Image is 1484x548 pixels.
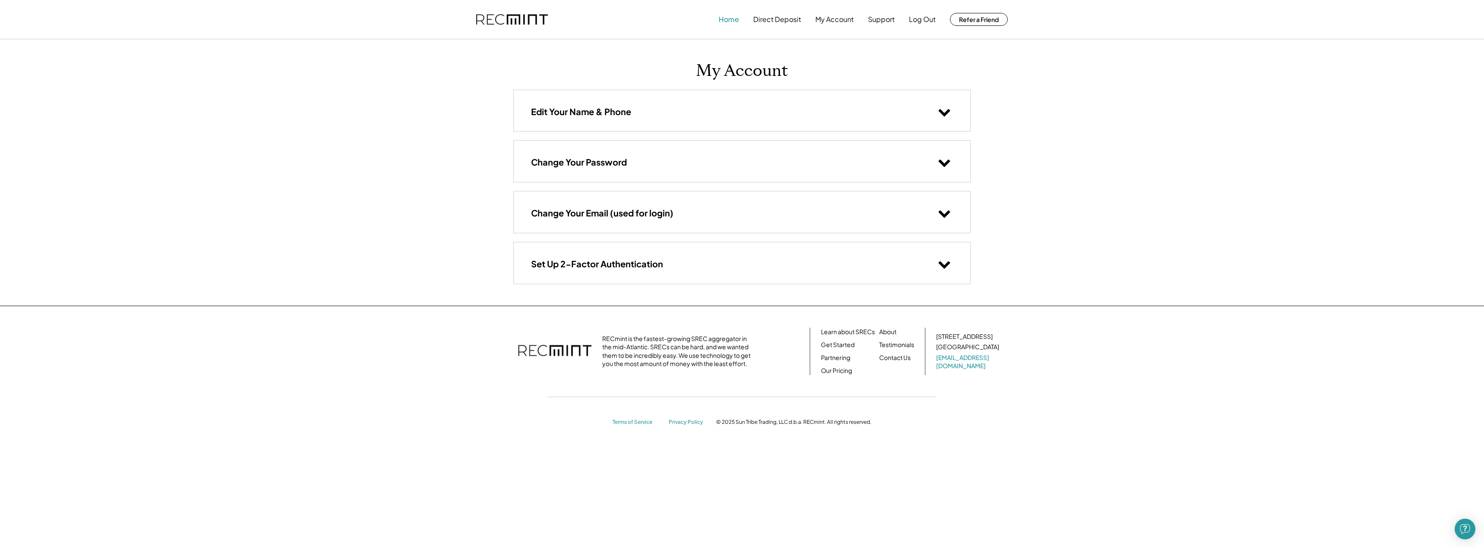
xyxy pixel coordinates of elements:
div: [STREET_ADDRESS] [936,332,993,341]
div: Open Intercom Messenger [1455,519,1475,539]
button: Home [719,11,739,28]
a: [EMAIL_ADDRESS][DOMAIN_NAME] [936,354,1001,370]
h3: Edit Your Name & Phone [531,106,631,117]
a: Learn about SRECs [821,328,875,336]
button: Support [868,11,895,28]
div: RECmint is the fastest-growing SREC aggregator in the mid-Atlantic. SRECs can be hard, and we wan... [602,335,755,368]
button: Log Out [909,11,936,28]
h3: Set Up 2-Factor Authentication [531,258,663,269]
div: © 2025 Sun Tribe Trading, LLC d.b.a. RECmint. All rights reserved. [716,419,871,426]
a: About [879,328,896,336]
a: Our Pricing [821,366,852,375]
img: recmint-logotype%403x.png [476,14,548,25]
button: My Account [815,11,854,28]
a: Privacy Policy [669,419,707,426]
img: recmint-logotype%403x.png [518,336,591,366]
h1: My Account [696,61,788,81]
div: [GEOGRAPHIC_DATA] [936,343,999,351]
a: Partnering [821,354,850,362]
a: Testimonials [879,341,914,349]
a: Terms of Service [613,419,660,426]
h3: Change Your Email (used for login) [531,207,673,219]
button: Refer a Friend [950,13,1008,26]
button: Direct Deposit [753,11,801,28]
h3: Change Your Password [531,157,627,168]
a: Get Started [821,341,855,349]
a: Contact Us [879,354,911,362]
